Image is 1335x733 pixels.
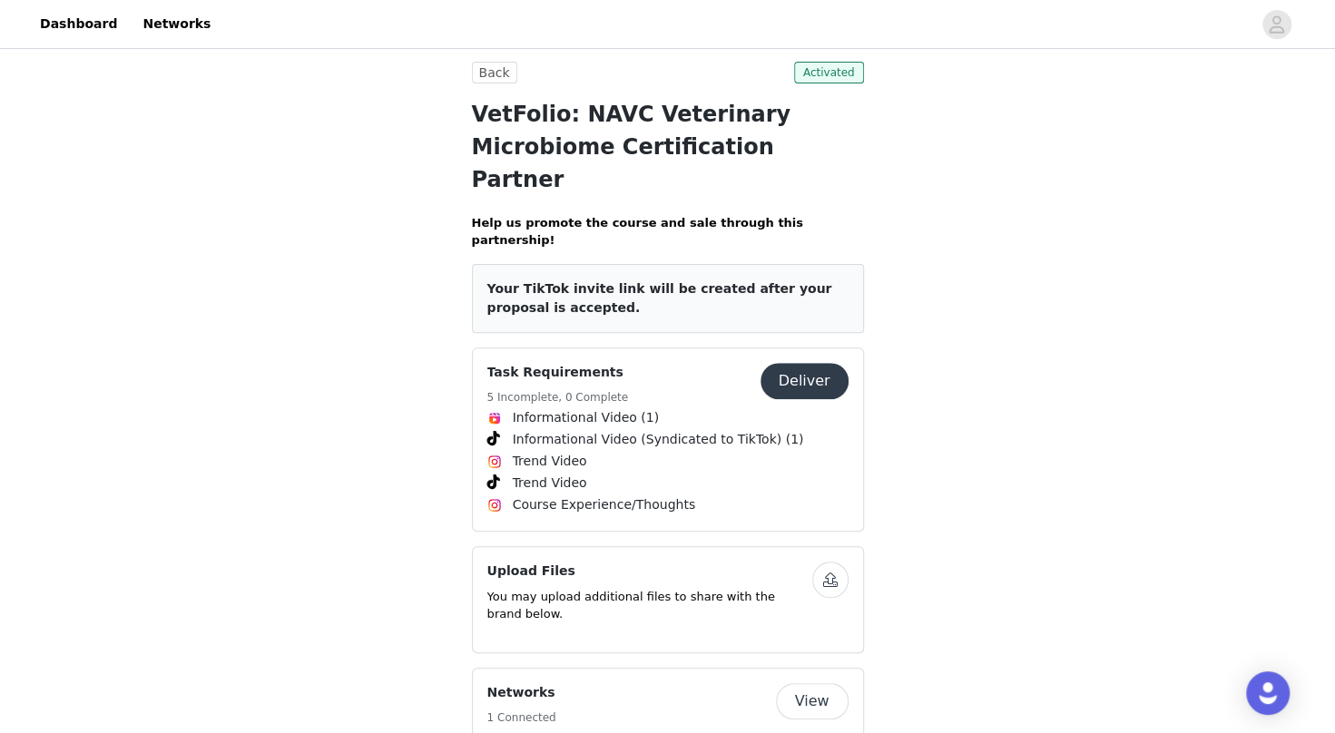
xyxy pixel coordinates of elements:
img: Instagram Icon [487,498,502,513]
span: Activated [794,62,864,83]
div: Task Requirements [472,347,864,532]
span: Informational Video (Syndicated to TikTok) (1) [513,430,804,449]
h4: Networks [487,683,556,702]
span: Trend Video [513,452,587,471]
h5: 1 Connected [487,709,556,726]
span: Informational Video (1) [513,408,659,427]
button: View [776,683,849,719]
button: Back [472,62,517,83]
a: Networks [132,4,221,44]
button: Deliver [761,363,849,399]
div: avatar [1268,10,1285,39]
h4: Task Requirements [487,363,629,382]
h4: Upload Files [487,562,812,581]
span: Trend Video [513,474,587,493]
span: Your TikTok invite link will be created after your proposal is accepted. [487,281,832,315]
img: Instagram Icon [487,454,502,469]
a: Dashboard [29,4,128,44]
span: Course Experience/Thoughts [513,495,696,514]
p: You may upload additional files to share with the brand below. [487,588,812,623]
img: Instagram Reels Icon [487,411,502,425]
strong: Help us promote the course and sale through this partnership! [472,216,803,248]
h5: 5 Incomplete, 0 Complete [487,389,629,406]
h1: VetFolio: NAVC Veterinary Microbiome Certification Partner [472,98,864,196]
div: Open Intercom Messenger [1246,671,1290,715]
